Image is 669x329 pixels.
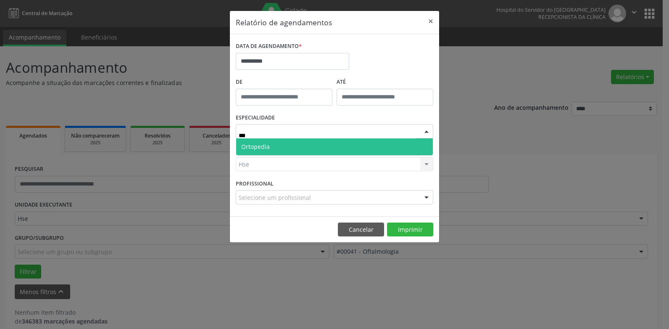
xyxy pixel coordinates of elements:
span: Selecione um profissional [239,193,311,202]
label: De [236,76,332,89]
label: PROFISSIONAL [236,177,274,190]
h5: Relatório de agendamentos [236,17,332,28]
label: DATA DE AGENDAMENTO [236,40,302,53]
span: Ortopedia [241,143,270,151]
button: Imprimir [387,223,433,237]
button: Close [422,11,439,32]
button: Cancelar [338,223,384,237]
label: ATÉ [337,76,433,89]
label: ESPECIALIDADE [236,111,275,125]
